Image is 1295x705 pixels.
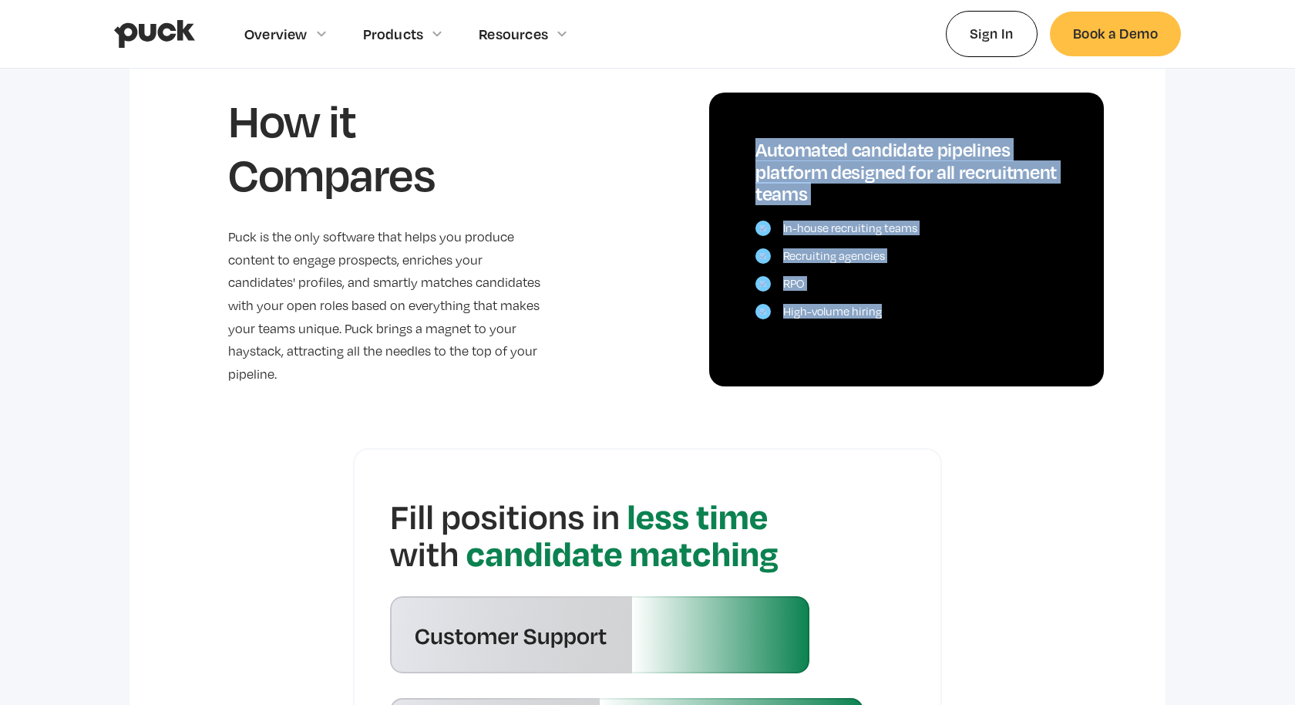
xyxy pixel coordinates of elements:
div: High-volume hiring [783,305,882,319]
div: Overview [244,25,308,42]
h2: How it Compares [228,93,549,201]
img: Checkmark icon [760,253,766,259]
div: RPO [783,277,805,291]
a: Book a Demo [1050,12,1181,56]
div: Recruiting agencies [783,249,885,263]
img: Checkmark icon [760,309,766,315]
div: Products [363,25,424,42]
div: Automated candidate pipelines platform designed for all recruitment teams [755,139,1058,205]
p: Puck is the only software that helps you produce content to engage prospects, enriches your candi... [228,226,549,386]
img: Checkmark icon [760,281,766,287]
div: Resources [479,25,548,42]
div: In-house recruiting teams [783,221,917,235]
img: Checkmark icon [760,225,766,231]
a: Sign In [946,11,1038,56]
